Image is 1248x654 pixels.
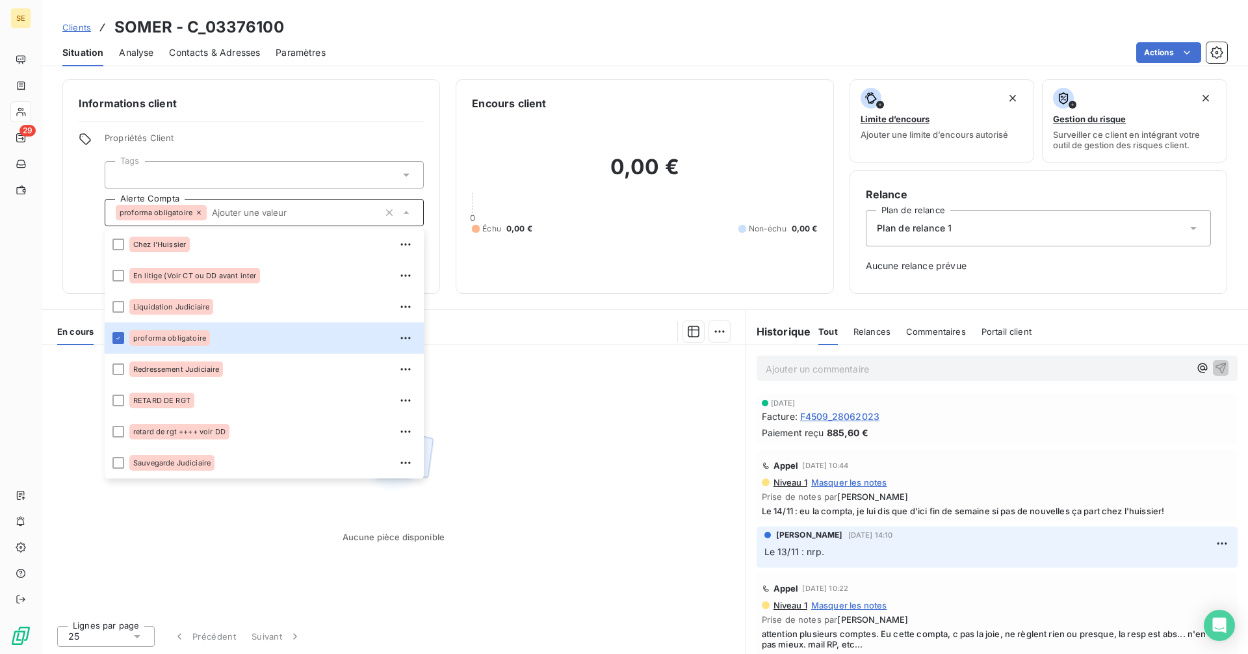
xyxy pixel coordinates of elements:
[343,532,445,542] span: Aucune pièce disponible
[133,459,211,467] span: Sauvegarde Judiciaire
[133,272,256,280] span: En litige (Voir CT ou DD avant inter
[482,223,501,235] span: Échu
[133,334,206,342] span: proforma obligatoire
[1042,79,1227,163] button: Gestion du risqueSurveiller ce client en intégrant votre outil de gestion des risques client.
[772,600,807,610] span: Niveau 1
[165,623,244,650] button: Précédent
[818,326,838,337] span: Tout
[120,209,192,216] span: proforma obligatoire
[68,630,79,643] span: 25
[837,614,908,625] span: [PERSON_NAME]
[169,46,260,59] span: Contacts & Adresses
[792,223,818,235] span: 0,00 €
[746,324,811,339] h6: Historique
[861,114,929,124] span: Limite d’encours
[773,583,799,594] span: Appel
[906,326,966,337] span: Commentaires
[762,410,798,423] span: Facture :
[762,506,1232,516] span: Le 14/11 : eu la compta, je lui dis que d'ici fin de semaine si pas de nouvelles ça part chez l'h...
[802,584,848,592] span: [DATE] 10:22
[771,399,796,407] span: [DATE]
[1136,42,1201,63] button: Actions
[470,213,475,223] span: 0
[10,8,31,29] div: SE
[1204,610,1235,641] div: Open Intercom Messenger
[848,531,893,539] span: [DATE] 14:10
[776,529,843,541] span: [PERSON_NAME]
[133,303,209,311] span: Liquidation Judiciaire
[133,428,226,436] span: retard de rgt ++++ voir DD
[10,625,31,646] img: Logo LeanPay
[62,22,91,33] span: Clients
[79,96,424,111] h6: Informations client
[866,187,1211,202] h6: Relance
[772,477,807,488] span: Niveau 1
[1053,114,1126,124] span: Gestion du risque
[133,241,186,248] span: Chez l'Huissier
[133,365,219,373] span: Redressement Judiciaire
[850,79,1035,163] button: Limite d’encoursAjouter une limite d’encours autorisé
[861,129,1008,140] span: Ajouter une limite d’encours autorisé
[811,477,887,488] span: Masquer les notes
[762,614,1232,625] span: Prise de notes par
[62,46,103,59] span: Situation
[114,16,284,39] h3: SOMER - C_03376100
[207,207,379,218] input: Ajouter une valeur
[811,600,887,610] span: Masquer les notes
[800,410,879,423] span: F4509_28062023
[773,460,799,471] span: Appel
[981,326,1032,337] span: Portail client
[866,259,1211,272] span: Aucune relance prévue
[472,154,817,193] h2: 0,00 €
[877,222,952,235] span: Plan de relance 1
[853,326,890,337] span: Relances
[19,125,36,137] span: 29
[116,169,126,181] input: Ajouter une valeur
[105,133,424,151] span: Propriétés Client
[764,546,824,557] span: Le 13/11 : nrp.
[506,223,532,235] span: 0,00 €
[762,491,1232,502] span: Prise de notes par
[133,397,190,404] span: RETARD DE RGT
[472,96,546,111] h6: Encours client
[62,21,91,34] a: Clients
[762,629,1232,649] span: attention plusieurs comptes. Eu cette compta, c pas la joie, ne règlent rien ou presque, la resp ...
[762,426,824,439] span: Paiement reçu
[276,46,326,59] span: Paramètres
[1053,129,1216,150] span: Surveiller ce client en intégrant votre outil de gestion des risques client.
[119,46,153,59] span: Analyse
[244,623,309,650] button: Suivant
[802,462,848,469] span: [DATE] 10:44
[837,491,908,502] span: [PERSON_NAME]
[57,326,94,337] span: En cours
[827,426,868,439] span: 885,60 €
[749,223,786,235] span: Non-échu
